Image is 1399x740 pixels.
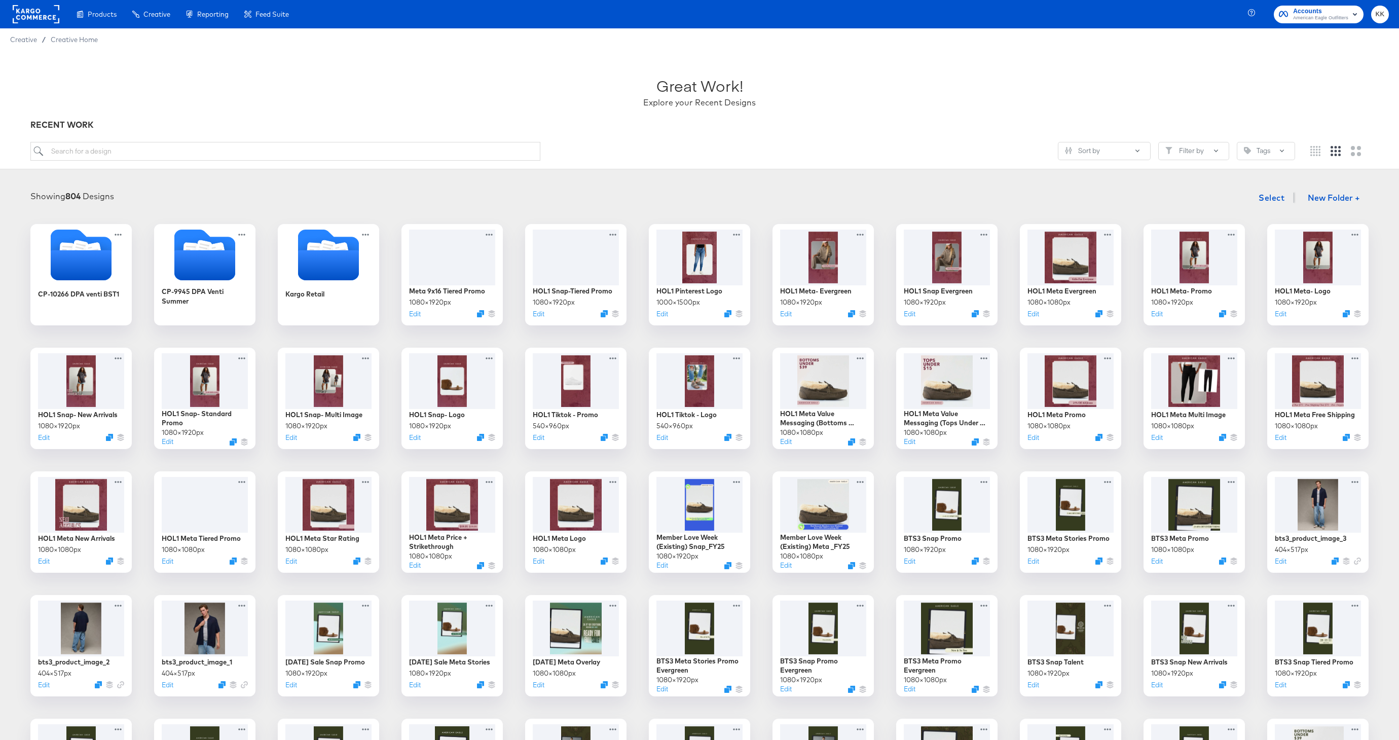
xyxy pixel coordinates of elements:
svg: Duplicate [724,434,731,441]
div: HOL1 Meta- Evergreen1080×1920pxEditDuplicate [772,224,874,325]
div: 1080 × 1080 px [780,428,823,437]
span: Select [1259,191,1284,205]
svg: Duplicate [848,438,855,446]
svg: Duplicate [353,558,360,565]
div: [DATE] Sale Meta Stories [409,657,490,667]
div: 1080 × 1080 px [533,669,576,678]
button: Edit [780,437,792,447]
svg: Medium grid [1331,146,1341,156]
span: Creative [143,10,170,18]
div: HOL1 Pinterest Logo1000×1500pxEditDuplicate [649,224,750,325]
button: Edit [780,309,792,319]
svg: Duplicate [230,558,237,565]
svg: Duplicate [601,434,608,441]
svg: Small grid [1310,146,1320,156]
button: Edit [1275,433,1286,442]
div: BTS3 Snap Tiered Promo1080×1920pxEditDuplicate [1267,595,1369,696]
svg: Duplicate [106,434,113,441]
button: Duplicate [972,558,979,565]
div: bts3_product_image_3404×517pxEditDuplicate [1267,471,1369,573]
div: HOL1 Meta Free Shipping1080×1080pxEditDuplicate [1267,348,1369,449]
div: HOL1 Meta Value Messaging (Tops Under $15)1080×1080pxEditDuplicate [896,348,998,449]
svg: Duplicate [1219,434,1226,441]
svg: Duplicate [477,310,484,317]
div: HOL1 Snap-Tiered Promo [533,286,612,296]
button: TagTags [1237,142,1295,160]
button: Duplicate [972,686,979,693]
div: HOL1 Meta Value Messaging (Tops Under $15) [904,409,990,428]
input: Search for a design [30,142,540,161]
button: Edit [780,684,792,694]
div: BTS3 Meta Stories Promo Evergreen1080×1920pxEditDuplicate [649,595,750,696]
button: Edit [285,433,297,442]
button: Edit [409,561,421,570]
div: bts3_product_image_2 [38,657,109,667]
button: KK [1371,6,1389,23]
div: HOL1 Meta Value Messaging (Bottoms Under $39)1080×1080pxEditDuplicate [772,348,874,449]
button: Edit [1151,680,1163,690]
button: Duplicate [1219,558,1226,565]
button: Edit [656,684,668,694]
span: Accounts [1293,6,1348,17]
button: Duplicate [477,681,484,688]
div: HOL1 Snap-Tiered Promo1080×1920pxEditDuplicate [525,224,627,325]
svg: Duplicate [1343,434,1350,441]
div: [DATE] Meta Overlay1080×1080pxEditDuplicate [525,595,627,696]
div: 540 × 960 px [533,421,569,431]
button: Select [1255,188,1288,208]
div: 1080 × 1080 px [1151,421,1194,431]
button: Edit [38,557,50,566]
span: Products [88,10,117,18]
div: HOL1 Meta Logo [533,534,586,543]
svg: Duplicate [1095,558,1102,565]
div: Member Love Week (Existing) Meta _FY251080×1080pxEditDuplicate [772,471,874,573]
div: 1080 × 1920 px [656,675,698,685]
div: Kargo Retail [285,289,324,299]
div: HOL1 Meta Free Shipping [1275,410,1355,420]
div: HOL1 Meta Tiered Promo [162,534,241,543]
button: Edit [656,309,668,319]
button: Duplicate [477,562,484,569]
div: 1080 × 1920 px [780,675,822,685]
button: Edit [409,680,421,690]
div: Member Love Week (Existing) Snap_FY251080×1920pxEditDuplicate [649,471,750,573]
div: HOL1 Snap- New Arrivals1080×1920pxEditDuplicate [30,348,132,449]
div: HOL1 Snap Evergreen [904,286,973,296]
svg: Duplicate [724,686,731,693]
button: Duplicate [230,438,237,446]
div: [DATE] Meta Overlay [533,657,600,667]
button: Edit [533,433,544,442]
button: Edit [656,561,668,570]
div: BTS3 Meta Stories Promo1080×1920pxEditDuplicate [1020,471,1121,573]
button: Edit [1151,309,1163,319]
div: HOL1 Snap- Standard Promo [162,409,248,428]
svg: Tag [1244,147,1251,154]
button: Duplicate [218,681,226,688]
div: Member Love Week (Existing) Meta _FY25 [780,533,866,551]
button: Edit [38,680,50,690]
button: Edit [904,309,915,319]
span: Creative [10,35,37,44]
button: Duplicate [1343,681,1350,688]
svg: Duplicate [1095,310,1102,317]
div: CP-10266 DPA venti BST1 [38,289,119,299]
div: 1080 × 1080 px [1275,421,1318,431]
div: 540 × 960 px [656,421,693,431]
button: Edit [533,680,544,690]
button: Edit [904,684,915,694]
button: Edit [1151,433,1163,442]
div: 1080 × 1920 px [409,421,451,431]
svg: Duplicate [106,558,113,565]
div: HOL1 Snap Evergreen1080×1920pxEditDuplicate [896,224,998,325]
svg: Duplicate [848,310,855,317]
div: CP-9945 DPA Venti Summer [162,287,248,306]
svg: Duplicate [477,434,484,441]
div: HOL1 Meta New Arrivals [38,534,115,543]
svg: Folder [154,230,255,280]
div: [DATE] Sale Snap Promo1080×1920pxEditDuplicate [278,595,379,696]
div: 1080 × 1080 px [1151,545,1194,554]
div: HOL1 Meta Star Rating [285,534,359,543]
